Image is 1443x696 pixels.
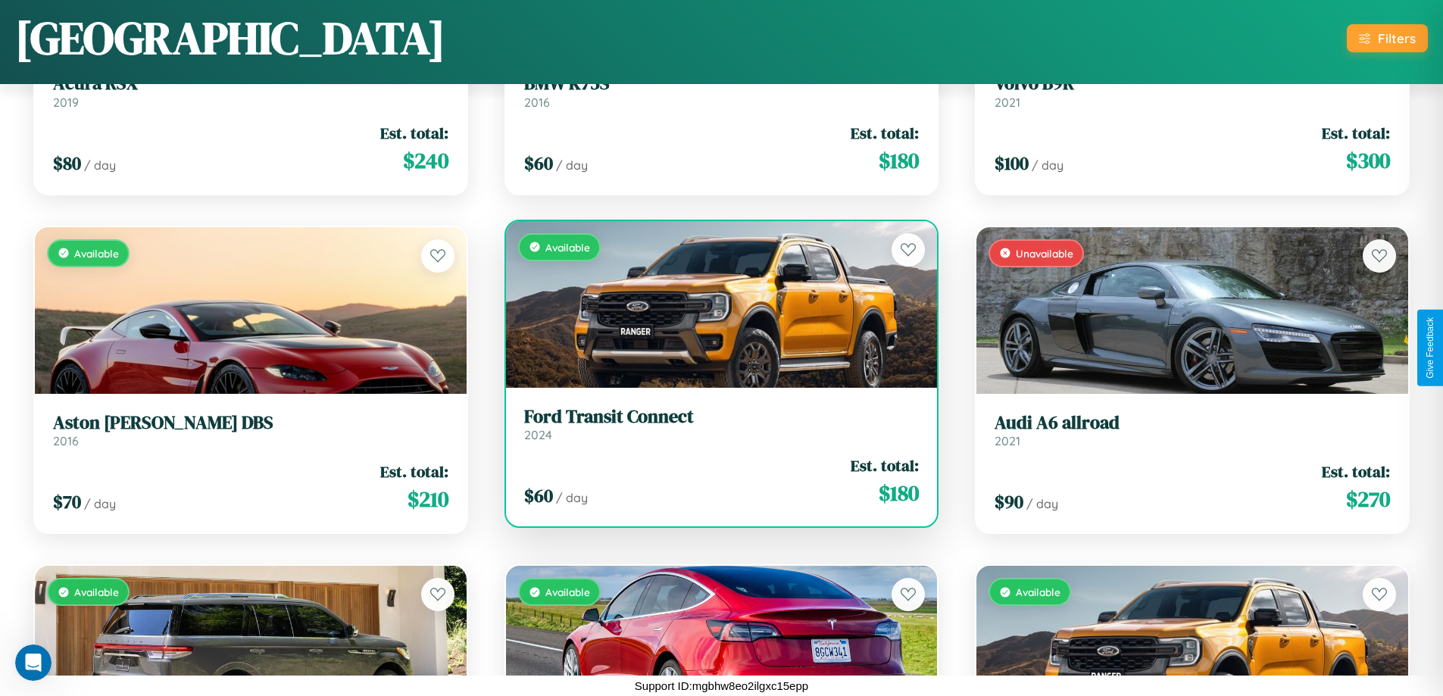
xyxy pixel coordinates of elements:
[15,645,52,681] iframe: Intercom live chat
[556,158,588,173] span: / day
[524,73,920,110] a: BMW K75S2016
[995,433,1020,448] span: 2021
[84,158,116,173] span: / day
[995,151,1029,176] span: $ 100
[524,73,920,95] h3: BMW K75S
[995,73,1390,95] h3: Volvo B9R
[1322,122,1390,144] span: Est. total:
[995,95,1020,110] span: 2021
[879,478,919,508] span: $ 180
[524,151,553,176] span: $ 60
[524,95,550,110] span: 2016
[53,433,79,448] span: 2016
[403,145,448,176] span: $ 240
[53,95,79,110] span: 2019
[53,412,448,434] h3: Aston [PERSON_NAME] DBS
[1347,24,1428,52] button: Filters
[74,585,119,598] span: Available
[53,412,448,449] a: Aston [PERSON_NAME] DBS2016
[1346,145,1390,176] span: $ 300
[1032,158,1064,173] span: / day
[995,412,1390,449] a: Audi A6 allroad2021
[1322,460,1390,482] span: Est. total:
[524,483,553,508] span: $ 60
[545,241,590,254] span: Available
[1425,317,1435,379] div: Give Feedback
[851,454,919,476] span: Est. total:
[53,73,448,95] h3: Acura RSX
[53,151,81,176] span: $ 80
[524,406,920,428] h3: Ford Transit Connect
[995,73,1390,110] a: Volvo B9R2021
[53,489,81,514] span: $ 70
[995,489,1023,514] span: $ 90
[53,73,448,110] a: Acura RSX2019
[84,496,116,511] span: / day
[15,7,445,69] h1: [GEOGRAPHIC_DATA]
[556,490,588,505] span: / day
[1026,496,1058,511] span: / day
[524,427,552,442] span: 2024
[1016,585,1060,598] span: Available
[879,145,919,176] span: $ 180
[995,412,1390,434] h3: Audi A6 allroad
[1378,30,1416,46] div: Filters
[74,247,119,260] span: Available
[635,676,808,696] p: Support ID: mgbhw8eo2ilgxc15epp
[380,122,448,144] span: Est. total:
[1016,247,1073,260] span: Unavailable
[408,484,448,514] span: $ 210
[1346,484,1390,514] span: $ 270
[545,585,590,598] span: Available
[380,460,448,482] span: Est. total:
[851,122,919,144] span: Est. total:
[524,406,920,443] a: Ford Transit Connect2024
